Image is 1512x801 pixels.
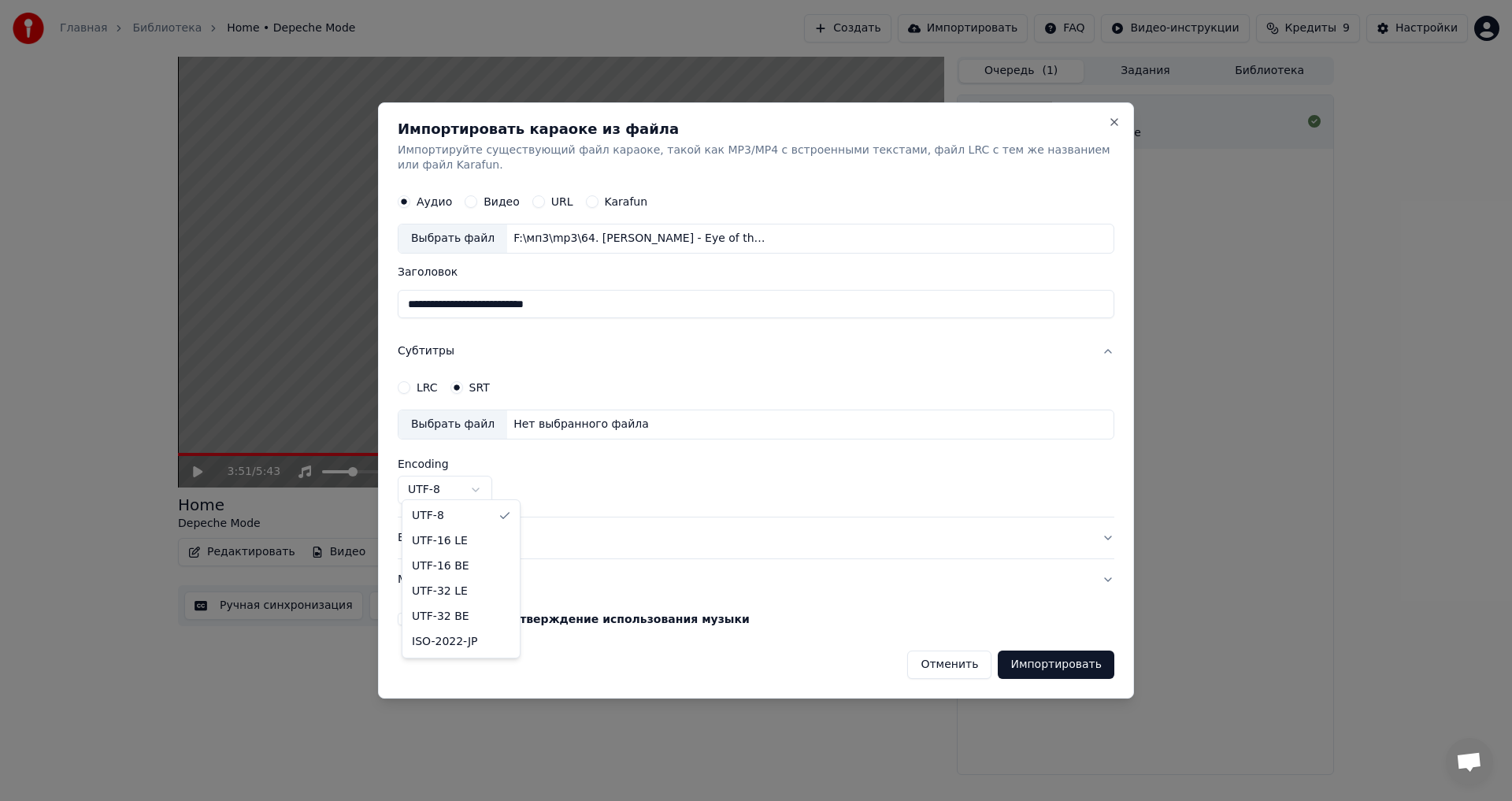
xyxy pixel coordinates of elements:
[412,634,478,650] span: ISO-2022-JP
[412,558,469,574] span: UTF-16 BE
[412,508,444,524] span: UTF-8
[412,533,468,549] span: UTF-16 LE
[412,609,469,625] span: UTF-32 BE
[412,584,468,599] span: UTF-32 LE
